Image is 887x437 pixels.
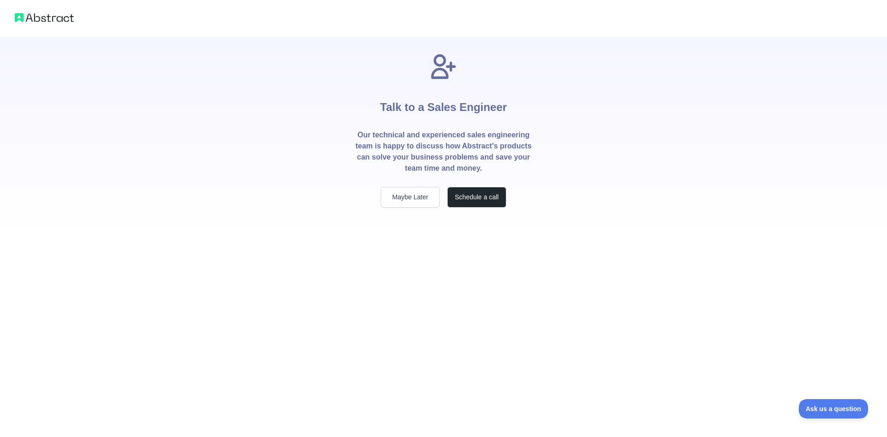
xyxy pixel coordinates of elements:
[355,129,532,174] p: Our technical and experienced sales engineering team is happy to discuss how Abstract's products ...
[15,11,74,24] img: Abstract logo
[381,187,440,208] button: Maybe Later
[447,187,506,208] button: Schedule a call
[799,399,869,419] iframe: Toggle Customer Support
[380,81,507,129] h1: Talk to a Sales Engineer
